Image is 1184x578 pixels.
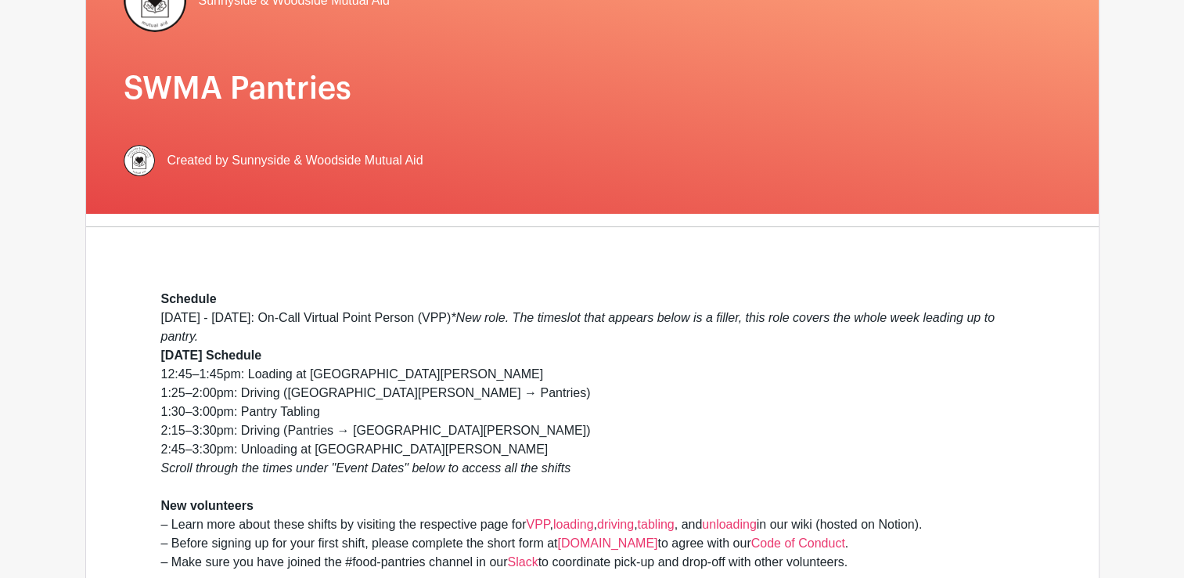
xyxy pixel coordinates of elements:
span: Created by Sunnyside & Woodside Mutual Aid [167,151,423,170]
a: [DOMAIN_NAME] [557,536,657,550]
a: VPP [526,518,549,531]
a: Slack [507,555,538,569]
em: *New role. The timeslot that appears below is a filler, this role covers the whole week leading u... [161,311,995,343]
a: tabling [638,518,675,531]
em: Scroll through the times under "Event Dates" below to access all the shifts [161,461,571,475]
strong: New volunteers [161,499,254,512]
h1: SWMA Pantries [124,70,1061,107]
a: loading [553,518,594,531]
strong: Schedule [161,292,217,305]
strong: [DATE] Schedule [161,349,262,362]
a: driving [597,518,634,531]
a: unloading [702,518,756,531]
a: Code of Conduct [751,536,845,550]
img: 256.png [124,145,155,176]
